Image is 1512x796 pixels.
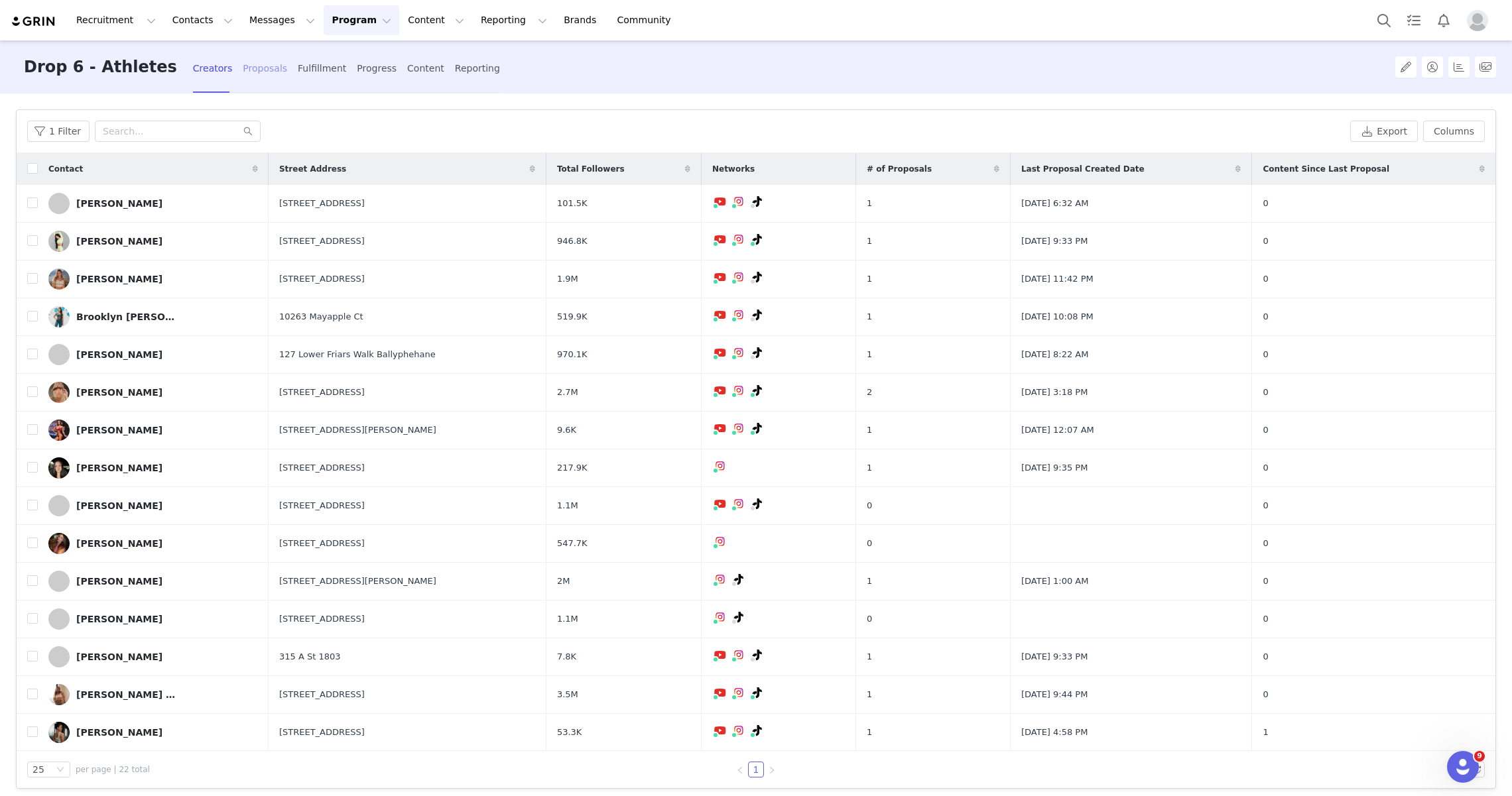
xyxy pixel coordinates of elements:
span: Contact [48,163,83,175]
span: 1 [867,348,872,361]
span: 0 [1263,386,1268,399]
img: bd600bcd-6ea0-415e-94d8-17fb1343f5e8.jpg [48,420,70,441]
span: [STREET_ADDRESS] [279,197,365,210]
button: Reporting [473,5,555,35]
button: Program [324,5,399,35]
span: [STREET_ADDRESS] [279,612,365,626]
div: Content [407,51,444,86]
img: 8f61b943-08b6-498d-83e5-7201e5adde2f.jpg [48,382,70,403]
span: 0 [867,612,872,626]
span: 1 [867,197,872,210]
span: [STREET_ADDRESS][PERSON_NAME] [279,575,436,588]
div: [PERSON_NAME] [76,425,162,435]
img: instagram.svg [733,347,744,358]
span: [DATE] 6:32 AM [1021,197,1089,210]
span: Last Proposal Created Date [1021,163,1145,175]
button: Content [400,5,472,35]
span: 1.9M [557,272,578,286]
div: [PERSON_NAME] [76,652,162,662]
span: Content Since Last Proposal [1263,163,1389,175]
span: 9.6K [557,424,576,437]
span: [DATE] 9:44 PM [1021,688,1088,701]
span: 0 [1263,424,1268,437]
span: 9 [1474,751,1485,762]
a: [PERSON_NAME] [48,268,258,290]
li: Next Page [764,762,780,777]
div: 25 [32,762,44,777]
span: 547.7K [557,537,588,550]
span: 1 [867,650,872,663]
span: 315 A St 1803 [279,650,341,663]
span: 2M [557,575,570,588]
span: [DATE] 11:42 PM [1021,272,1094,286]
span: 10263 Mayapple Ct [279,310,363,323]
span: [DATE] 1:00 AM [1021,575,1089,588]
img: instagram.svg [733,310,744,320]
span: [DATE] 4:58 PM [1021,726,1088,739]
span: 0 [1263,688,1268,701]
button: Columns [1423,121,1485,142]
li: Previous Page [732,762,748,777]
span: Total Followers [557,163,625,175]
span: [STREET_ADDRESS] [279,688,365,701]
span: [STREET_ADDRESS][PERSON_NAME] [279,424,436,437]
button: Messages [241,5,323,35]
span: 519.9K [557,310,588,323]
img: 5c15507c-b6f0-4e53-bab8-46e2ee5e8074.jpg [48,306,70,327]
i: icon: right [768,766,776,774]
span: 0 [1263,310,1268,323]
span: 1 [867,688,872,701]
div: Creators [193,51,233,86]
a: [PERSON_NAME] [48,608,258,630]
a: Community [609,5,685,35]
span: 946.8K [557,235,588,248]
span: 0 [1263,235,1268,248]
span: [STREET_ADDRESS] [279,272,365,286]
a: [PERSON_NAME] [48,533,258,554]
button: Notifications [1429,5,1458,35]
img: instagram.svg [733,687,744,698]
a: Brands [556,5,608,35]
span: 2.7M [557,386,578,399]
a: [PERSON_NAME] [48,457,258,479]
a: 1 [749,762,763,777]
span: 0 [867,537,872,550]
img: instagram.svg [733,234,744,245]
span: 217.9K [557,461,588,475]
span: [DATE] 8:22 AM [1021,348,1089,361]
img: 64401745-222c-4a5c-ab6f-0824709f0394.jpg [48,268,70,290]
img: grin logo [11,15,57,28]
span: 0 [1263,499,1268,512]
span: 1 [867,310,872,323]
div: [PERSON_NAME] [76,387,162,398]
div: Progress [357,51,397,86]
span: 2 [867,386,872,399]
span: [DATE] 10:08 PM [1021,310,1094,323]
span: [DATE] 9:35 PM [1021,461,1088,475]
span: 1 [867,575,872,588]
a: [PERSON_NAME] [48,495,258,516]
span: Networks [712,163,755,175]
div: [PERSON_NAME] [76,576,162,587]
span: 0 [1263,461,1268,475]
h3: Drop 6 - Athletes [24,40,177,94]
div: [PERSON_NAME] [76,349,162,360]
img: placeholder-profile.jpg [1467,10,1488,31]
span: 101.5K [557,197,588,210]
img: instagram.svg [715,461,725,471]
div: [PERSON_NAME] [76,198,162,209]
a: Tasks [1399,5,1428,35]
div: [PERSON_NAME] [76,274,162,284]
div: [PERSON_NAME] [PERSON_NAME] [76,689,176,700]
span: [STREET_ADDRESS] [279,499,365,512]
i: icon: left [736,766,744,774]
span: 0 [1263,650,1268,663]
a: [PERSON_NAME] [48,193,258,214]
span: 0 [1263,197,1268,210]
div: [PERSON_NAME] [76,500,162,511]
span: per page | 22 total [76,764,150,775]
button: Profile [1459,10,1501,31]
img: instagram.svg [715,536,725,547]
span: 0 [1263,612,1268,626]
div: [PERSON_NAME] [76,236,162,247]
